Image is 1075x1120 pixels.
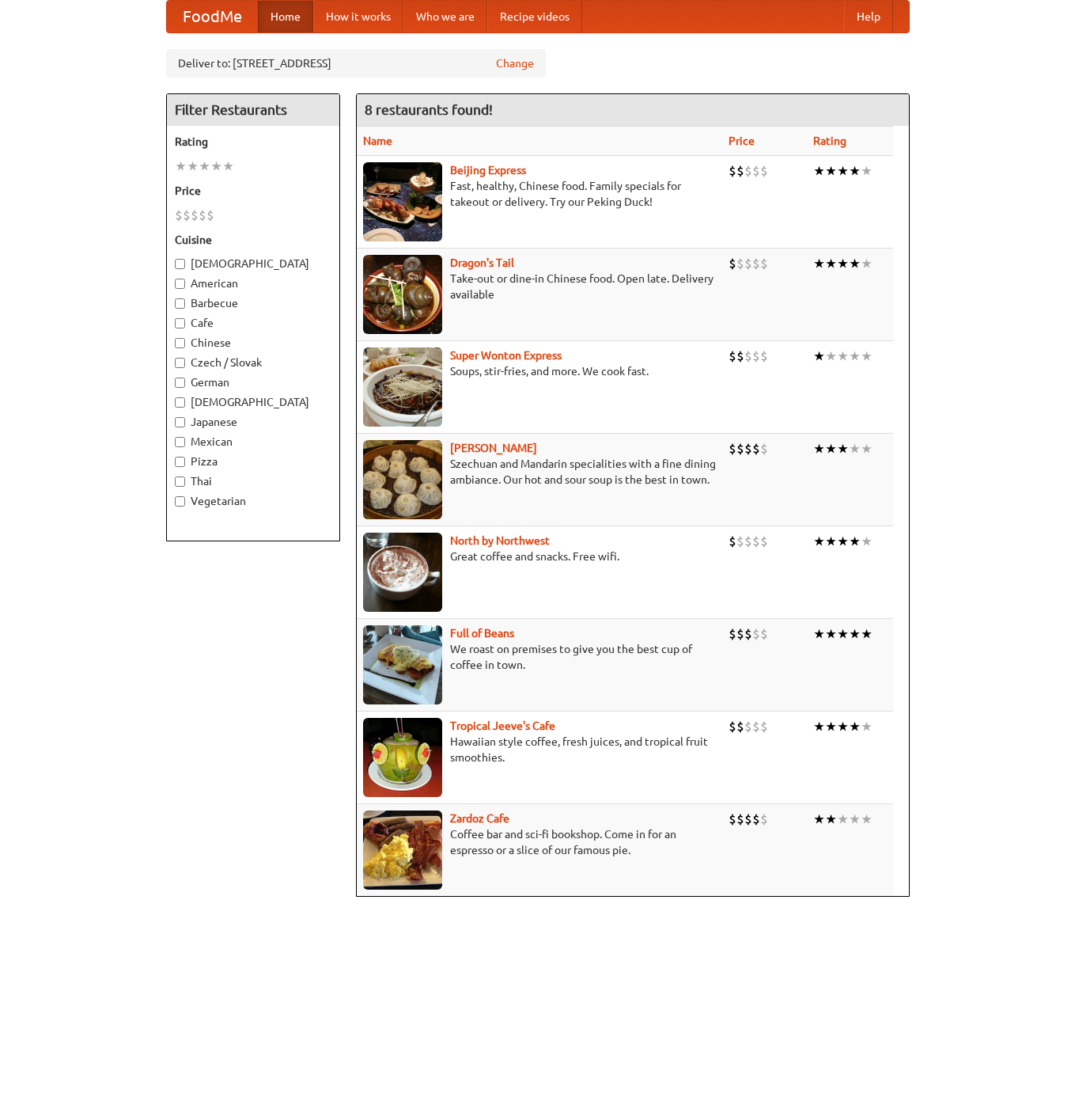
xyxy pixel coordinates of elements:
[813,440,825,457] li: ★
[450,812,509,825] a: Zardoz Cafe
[729,347,736,365] li: $
[175,434,331,450] label: Mexican
[363,255,442,334] img: dragon.jpg
[825,533,837,550] li: ★
[403,1,487,32] a: Who we are
[313,1,403,32] a: How it works
[825,347,837,365] li: ★
[760,811,768,828] li: $
[175,298,185,309] input: Barbecue
[736,718,744,735] li: $
[837,533,849,550] li: ★
[729,625,736,643] li: $
[861,533,872,550] li: ★
[222,158,234,175] li: ★
[363,549,717,564] p: Great coffee and snacks. Free wifi.
[487,1,582,32] a: Recipe videos
[363,363,717,379] p: Soups, stir-fries, and more. We cook fast.
[837,625,849,643] li: ★
[450,256,514,269] a: Dragon's Tail
[744,533,752,550] li: $
[175,183,331,199] h5: Price
[849,347,861,365] li: ★
[175,397,185,408] input: [DEMOGRAPHIC_DATA]
[825,162,837,180] li: ★
[363,734,717,765] p: Hawaiian style coffee, fresh juices, and tropical fruit smoothies.
[199,158,210,175] li: ★
[813,625,825,643] li: ★
[825,718,837,735] li: ★
[752,625,760,643] li: $
[175,454,331,469] label: Pizza
[175,232,331,248] h5: Cuisine
[175,496,185,507] input: Vegetarian
[861,162,872,180] li: ★
[736,347,744,365] li: $
[736,440,744,457] li: $
[450,534,550,547] a: North by Northwest
[175,275,331,291] label: American
[744,255,752,272] li: $
[167,94,339,126] h4: Filter Restaurants
[167,1,258,32] a: FoodMe
[752,255,760,272] li: $
[760,718,768,735] li: $
[175,457,185,467] input: Pizza
[175,374,331,390] label: German
[837,718,849,735] li: ★
[729,135,755,147] a: Price
[183,207,191,224] li: $
[450,349,562,362] b: Super Wonton Express
[760,533,768,550] li: $
[744,718,752,735] li: $
[363,440,442,519] img: shandong.jpg
[729,811,736,828] li: $
[175,279,185,289] input: American
[258,1,313,32] a: Home
[825,811,837,828] li: ★
[363,826,717,858] p: Coffee bar and sci-fi bookshop. Come in for an espresso or a slice of our famous pie.
[861,625,872,643] li: ★
[837,162,849,180] li: ★
[363,456,717,488] p: Szechuan and Mandarin specialities with a fine dining ambiance. Our hot and sour soup is the best...
[729,440,736,457] li: $
[363,178,717,210] p: Fast, healthy, Chinese food. Family specials for takeout or delivery. Try our Peking Duck!
[175,338,185,348] input: Chinese
[849,162,861,180] li: ★
[175,476,185,487] input: Thai
[450,442,537,454] b: [PERSON_NAME]
[175,158,187,175] li: ★
[752,811,760,828] li: $
[175,378,185,388] input: German
[760,255,768,272] li: $
[365,102,493,117] ng-pluralize: 8 restaurants found!
[191,207,199,224] li: $
[849,533,861,550] li: ★
[175,493,331,509] label: Vegetarian
[363,811,442,890] img: zardoz.jpg
[813,135,846,147] a: Rating
[175,335,331,351] label: Chinese
[187,158,199,175] li: ★
[744,347,752,365] li: $
[825,625,837,643] li: ★
[363,347,442,427] img: superwonton.jpg
[736,533,744,550] li: $
[849,718,861,735] li: ★
[825,440,837,457] li: ★
[496,55,534,71] a: Change
[175,417,185,427] input: Japanese
[752,533,760,550] li: $
[813,533,825,550] li: ★
[450,627,514,640] a: Full of Beans
[837,255,849,272] li: ★
[744,811,752,828] li: $
[363,625,442,704] img: beans.jpg
[729,255,736,272] li: $
[450,164,526,177] a: Beijing Express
